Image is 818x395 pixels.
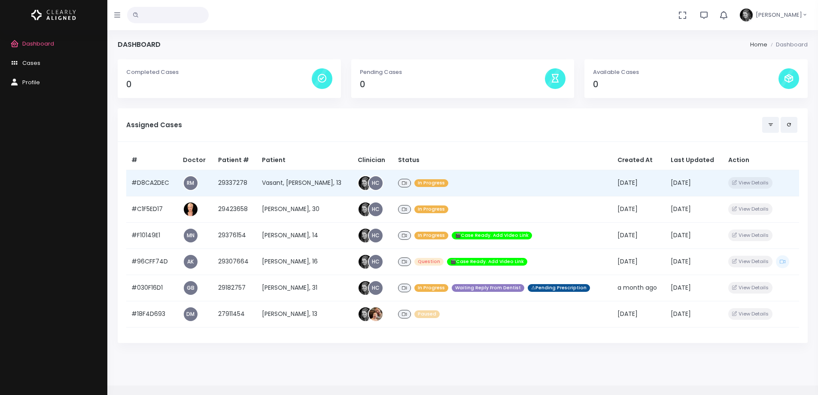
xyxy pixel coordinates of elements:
[257,150,353,170] th: Patient
[728,282,772,294] button: View Details
[369,255,383,269] a: HC
[414,232,448,240] span: In Progress
[126,170,178,196] td: #D8CA2DEC
[213,222,257,248] td: 29376154
[671,178,691,187] span: [DATE]
[447,258,527,266] span: 🎬Case Ready. Add Video Link
[728,256,772,267] button: View Details
[593,68,778,77] p: Available Cases
[126,301,178,327] td: #18F4D693
[612,150,666,170] th: Created At
[671,231,691,239] span: [DATE]
[126,121,762,129] h5: Assigned Cases
[414,284,448,292] span: In Progress
[728,308,772,320] button: View Details
[414,179,448,187] span: In Progress
[213,248,257,275] td: 29307664
[257,222,353,248] td: [PERSON_NAME], 14
[126,275,178,301] td: #030F16D1
[414,258,444,266] span: Question
[369,281,383,295] a: HC
[728,230,772,241] button: View Details
[184,307,198,321] a: DM
[723,150,799,170] th: Action
[126,248,178,275] td: #96CFF74D
[126,68,312,77] p: Completed Cases
[593,80,778,89] h4: 0
[118,40,161,49] h4: Dashboard
[452,232,532,240] span: 🎬Case Ready. Add Video Link
[671,283,691,292] span: [DATE]
[617,309,638,318] span: [DATE]
[184,176,198,190] a: RM
[767,40,808,49] li: Dashboard
[666,150,723,170] th: Last Updated
[617,283,657,292] span: a month ago
[369,176,383,190] a: HC
[213,150,257,170] th: Patient #
[369,202,383,216] a: HC
[184,229,198,242] a: MN
[360,68,545,77] p: Pending Cases
[393,150,612,170] th: Status
[184,281,198,295] a: GB
[213,196,257,222] td: 29423658
[750,40,767,49] li: Home
[31,6,76,24] img: Logo Horizontal
[360,80,545,89] h4: 0
[126,196,178,222] td: #C1F5ED17
[178,150,213,170] th: Doctor
[126,150,178,170] th: #
[528,284,590,292] span: ⚠Pending Prescription
[257,170,353,196] td: Vasant, [PERSON_NAME], 13
[756,11,802,19] span: [PERSON_NAME]
[671,309,691,318] span: [DATE]
[22,78,40,86] span: Profile
[414,205,448,214] span: In Progress
[728,177,772,189] button: View Details
[617,178,638,187] span: [DATE]
[728,203,772,215] button: View Details
[617,231,638,239] span: [DATE]
[353,150,393,170] th: Clinician
[257,248,353,275] td: [PERSON_NAME], 16
[617,205,638,213] span: [DATE]
[213,275,257,301] td: 29182757
[671,205,691,213] span: [DATE]
[617,257,638,266] span: [DATE]
[22,40,54,48] span: Dashboard
[126,80,312,89] h4: 0
[369,229,383,242] a: HC
[452,284,524,292] span: Waiting Reply From Dentist
[213,301,257,327] td: 27911454
[126,222,178,248] td: #F10149E1
[184,255,198,269] a: AK
[213,170,257,196] td: 29337278
[257,196,353,222] td: [PERSON_NAME], 30
[257,301,353,327] td: [PERSON_NAME], 13
[257,275,353,301] td: [PERSON_NAME], 31
[739,7,754,23] img: Header Avatar
[671,257,691,266] span: [DATE]
[22,59,40,67] span: Cases
[414,310,440,318] span: Paused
